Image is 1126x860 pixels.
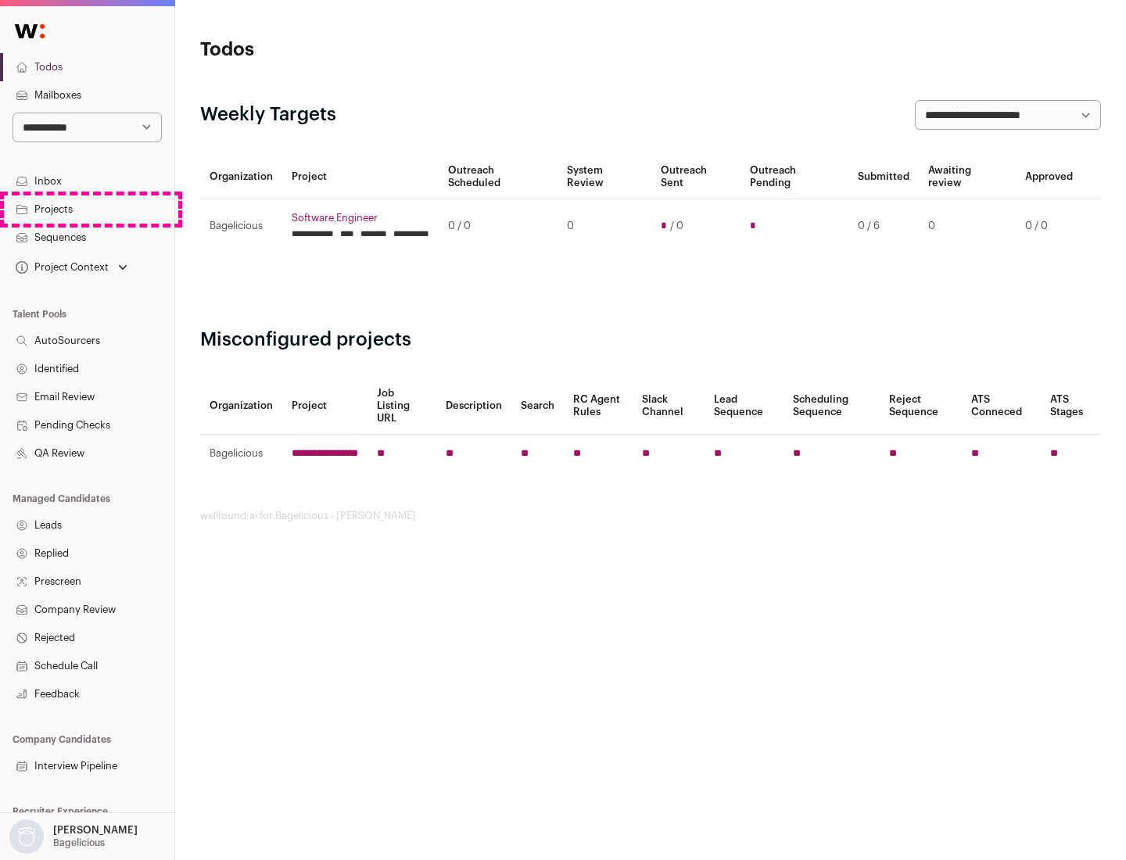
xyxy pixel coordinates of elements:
th: Outreach Sent [651,155,741,199]
a: Software Engineer [292,212,429,224]
td: 0 [919,199,1016,253]
th: Project [282,155,439,199]
th: ATS Stages [1041,378,1101,435]
h1: Todos [200,38,500,63]
th: Description [436,378,511,435]
th: Job Listing URL [368,378,436,435]
th: Search [511,378,564,435]
th: Project [282,378,368,435]
p: [PERSON_NAME] [53,824,138,837]
button: Open dropdown [13,256,131,278]
div: Project Context [13,261,109,274]
th: Outreach Scheduled [439,155,558,199]
th: Submitted [848,155,919,199]
th: Slack Channel [633,378,705,435]
th: Reject Sequence [880,378,963,435]
td: 0 / 6 [848,199,919,253]
td: Bagelicious [200,435,282,473]
td: 0 / 0 [439,199,558,253]
th: Lead Sequence [705,378,784,435]
th: System Review [558,155,651,199]
th: RC Agent Rules [564,378,632,435]
img: nopic.png [9,819,44,854]
th: Organization [200,378,282,435]
span: / 0 [670,220,683,232]
h2: Misconfigured projects [200,328,1101,353]
h2: Weekly Targets [200,102,336,127]
th: Organization [200,155,282,199]
p: Bagelicious [53,837,105,849]
th: Awaiting review [919,155,1016,199]
th: Outreach Pending [741,155,848,199]
td: 0 / 0 [1016,199,1082,253]
th: ATS Conneced [962,378,1040,435]
td: 0 [558,199,651,253]
button: Open dropdown [6,819,141,854]
img: Wellfound [6,16,53,47]
th: Scheduling Sequence [784,378,880,435]
th: Approved [1016,155,1082,199]
td: Bagelicious [200,199,282,253]
footer: wellfound:ai for Bagelicious - [PERSON_NAME] [200,510,1101,522]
